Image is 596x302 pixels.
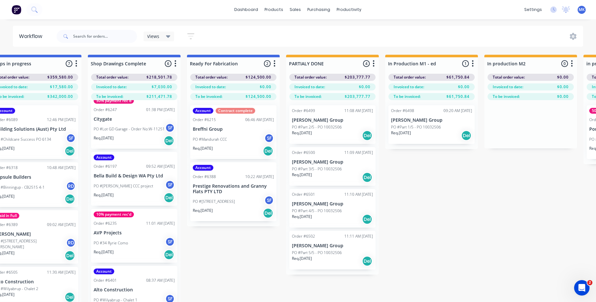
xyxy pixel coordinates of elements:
span: $0.00 [557,94,569,99]
div: Order #6500 [292,150,315,156]
div: Del [461,130,471,141]
div: Order #6501 [292,192,315,197]
p: Req. [DATE] [292,130,312,136]
span: $124,500.00 [246,74,271,80]
div: 11:09 AM [DATE] [344,150,373,156]
span: Invoiced to date: [195,84,226,90]
div: Order #6235 [94,221,117,226]
p: PO #Part 5/5 - PO 10032506 [292,250,342,256]
div: Del [362,130,372,141]
div: 10% payment rec'dOrder #623511:01 AM [DATE]AVP ProjectsPO #34 Ryrie ComoSFReq.[DATE]Del [91,209,177,263]
div: 09:20 AM [DATE] [443,108,472,114]
span: $61,750.84 [446,94,470,99]
div: purchasing [304,5,334,14]
div: 11:11 AM [DATE] [344,233,373,239]
div: Order #649911:08 AM [DATE][PERSON_NAME] GroupPO #Part 2/5 - PO 10032506Req.[DATE]Del [289,105,376,144]
div: 11:08 AM [DATE] [344,108,373,114]
div: RD [66,238,76,248]
span: To be invoiced: [294,94,321,99]
div: SF [165,180,175,190]
div: Account [193,165,213,171]
span: Invoiced to date: [394,84,424,90]
p: [PERSON_NAME] Group [292,159,373,165]
p: Req. [DATE] [94,249,114,255]
p: Req. [DATE] [292,214,312,220]
div: Order #650011:09 AM [DATE][PERSON_NAME] GroupPO #Part 3/5 - PO 10032506Req.[DATE]Del [289,147,376,186]
div: 11:01 AM [DATE] [146,221,175,226]
span: Invoiced to date: [96,84,127,90]
span: Invoiced to date: [493,84,523,90]
div: AccountContract completeOrder #621506:46 AM [DATE]Breffni GroupPO #Mandurah CCCSFReq.[DATE]Del [190,105,276,159]
div: SF [264,133,274,143]
div: 09:02 AM [DATE] [47,222,76,228]
span: $0.00 [557,74,569,80]
div: SF [165,123,175,133]
span: $0.00 [260,84,271,90]
span: $124,500.00 [246,94,271,99]
p: Prestige Renovations and Granny Flats PTY LTD [193,184,274,194]
div: 06:46 AM [DATE] [245,117,274,123]
p: PO #Part 2/5 - PO 10032506 [292,124,342,130]
div: 10% payment rec'd [94,212,134,217]
iframe: Intercom live chat [574,280,590,296]
span: $7,030.00 [152,84,172,90]
span: $61,750.84 [446,74,470,80]
div: 10:22 AM [DATE] [245,174,274,180]
div: Del [263,208,273,218]
p: PO #Lot GD Garage - Order No:W-11251 [94,126,165,132]
div: 11:10 AM [DATE] [344,192,373,197]
div: SF [264,195,274,205]
p: Citygate [94,117,175,122]
div: Order #6502 [292,233,315,239]
div: Del [65,194,75,204]
div: Del [362,256,372,266]
span: MK [579,7,585,13]
div: Del [164,193,174,203]
span: $17,580.00 [50,84,73,90]
span: $0.00 [557,84,569,90]
span: $342,000.00 [47,94,73,99]
div: Account [94,155,114,160]
span: To be invoiced: [394,94,421,99]
p: [PERSON_NAME] Group [391,118,472,123]
p: Req. [DATE] [292,172,312,178]
span: 2 [587,280,592,285]
p: Req. [DATE] [292,256,312,261]
p: Alto Construction [94,287,175,293]
span: Total order value: [195,74,228,80]
div: Del [263,146,273,156]
div: Del [65,146,75,156]
div: settings [521,5,545,14]
div: Order #650111:10 AM [DATE][PERSON_NAME] GroupPO #Part 4/5 - PO 10032506Req.[DATE]Del [289,189,376,228]
p: PO #Part 1/5 - PO 10032506 [391,124,441,130]
span: Total order value: [294,74,327,80]
p: Req. [DATE] [193,146,213,151]
p: Bella Build & Design WA Pty Ltd [94,173,175,179]
div: 08:37 AM [DATE] [146,278,175,283]
p: Req. [DATE] [193,208,213,213]
div: 10:48 AM [DATE] [47,165,76,171]
div: SF [66,133,76,143]
input: Search for orders... [73,30,137,43]
span: Total order value: [493,74,525,80]
p: Req. [DATE] [391,130,411,136]
p: [PERSON_NAME] Group [292,201,373,207]
span: $203,777.77 [345,74,370,80]
p: [PERSON_NAME] Group [292,118,373,123]
p: PO #Part 3/5 - PO 10032506 [292,166,342,172]
span: Invoiced to date: [294,84,325,90]
div: Account [193,108,213,114]
div: Order #6197 [94,164,117,169]
a: dashboard [231,5,262,14]
div: Order #650211:11 AM [DATE][PERSON_NAME] GroupPO #Part 5/5 - PO 10032506Req.[DATE]Del [289,231,376,269]
span: $359,580.00 [47,74,73,80]
span: $218,501.78 [146,74,172,80]
div: Order #649809:20 AM [DATE][PERSON_NAME] GroupPO #Part 1/5 - PO 10032506Req.[DATE]Del [388,105,475,144]
div: Del [65,250,75,261]
span: $0.00 [359,84,370,90]
span: Total order value: [394,74,426,80]
div: Del [362,214,372,224]
div: Del [362,172,372,183]
p: PO #Mandurah CCC [193,137,227,142]
div: Order #6388 [193,174,216,180]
